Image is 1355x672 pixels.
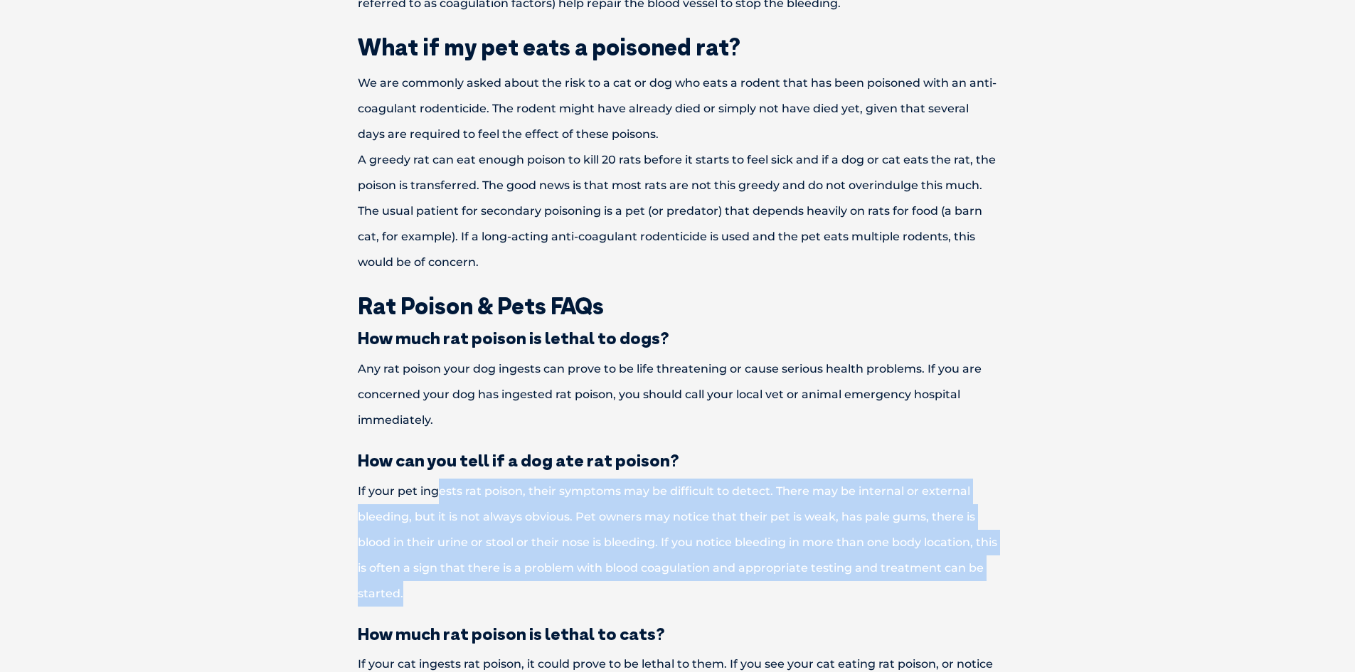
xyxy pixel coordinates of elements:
[308,479,1048,607] p: If your pet ingests rat poison, their symptoms may be difficult to detect. There may be internal ...
[308,294,1048,317] h2: Rat Poison & Pets FAQs
[308,36,1048,58] h2: What if my pet eats a poisoned rat?
[308,70,1048,275] p: We are commonly asked about the risk to a cat or dog who eats a rodent that has been poisoned wit...
[308,625,1048,642] h3: How much rat poison is lethal to cats?
[308,452,1048,469] h3: How can you tell if a dog ate rat poison?
[308,329,1048,346] h3: How much rat poison is lethal to dogs?
[308,356,1048,433] p: Any rat poison your dog ingests can prove to be life threatening or cause serious health problems...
